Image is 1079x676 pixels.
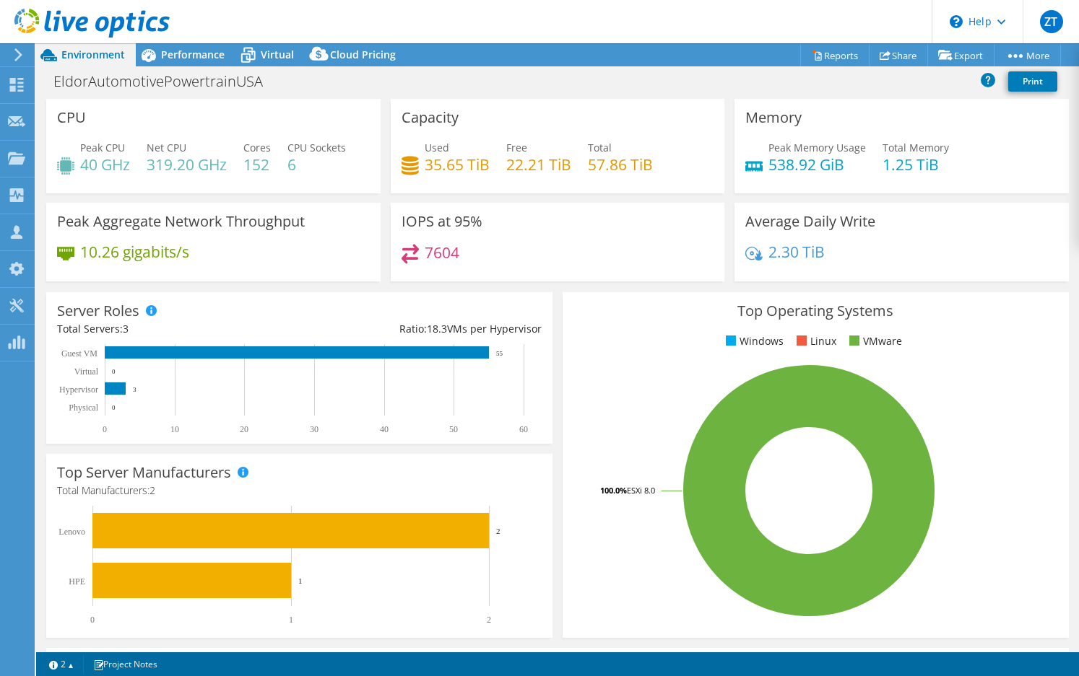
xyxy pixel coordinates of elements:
span: 3 [123,322,129,335]
a: 2 [39,655,84,673]
li: Linux [793,333,836,349]
h3: Memory [745,110,802,126]
div: Total Servers: [57,321,299,337]
text: 60 [519,424,528,434]
h3: Server Roles [57,303,139,319]
text: 20 [240,424,248,434]
text: 30 [310,424,318,434]
span: Cloud Pricing [330,48,396,61]
h1: EldorAutomotivePowertrainUSA [47,74,285,89]
h4: 538.92 GiB [768,157,866,172]
h3: Capacity [402,110,459,126]
span: Used [425,141,449,154]
a: Share [869,44,928,66]
span: Virtual [261,48,294,61]
h4: 40 GHz [80,157,130,172]
a: Print [1008,71,1057,92]
a: Export [927,44,994,66]
span: Performance [161,48,225,61]
h3: IOPS at 95% [402,214,482,229]
text: 2 [487,615,491,625]
h3: Top Server Manufacturers [57,465,231,480]
h4: 57.86 TiB [588,157,653,172]
span: 2 [149,483,155,497]
a: More [994,44,1061,66]
span: 18.3 [427,322,447,335]
span: Peak CPU [80,141,125,154]
text: 2 [496,527,500,535]
span: Total [588,141,612,154]
text: Virtual [74,366,99,377]
h3: CPU [57,110,86,126]
text: 3 [133,386,136,393]
text: Physical [69,403,98,413]
span: Environment [61,48,125,61]
h3: Top Operating Systems [573,303,1058,319]
a: Reports [800,44,870,66]
span: Peak Memory Usage [768,141,866,154]
text: HPE [69,576,85,587]
tspan: ESXi 8.0 [627,485,655,496]
h4: 2.30 TiB [768,244,825,260]
text: 0 [112,368,116,375]
div: Ratio: VMs per Hypervisor [299,321,541,337]
span: Total Memory [883,141,949,154]
h4: 10.26 gigabits/s [80,244,189,260]
li: Windows [722,333,784,349]
text: 0 [90,615,95,625]
h4: 7604 [425,245,459,260]
text: 1 [298,576,303,585]
span: Free [506,141,527,154]
span: Net CPU [147,141,186,154]
text: Lenovo [58,527,85,537]
text: 55 [496,350,503,357]
text: 0 [103,424,107,434]
h4: 35.65 TiB [425,157,490,172]
span: Cores [243,141,271,154]
a: Project Notes [83,655,168,673]
h4: 1.25 TiB [883,157,949,172]
h4: Total Manufacturers: [57,483,542,499]
span: CPU Sockets [287,141,346,154]
tspan: 100.0% [600,485,627,496]
text: 40 [380,424,389,434]
text: 1 [289,615,293,625]
text: Hypervisor [59,385,98,395]
svg: \n [950,15,963,28]
span: ZT [1040,10,1063,33]
h4: 6 [287,157,346,172]
h3: Peak Aggregate Network Throughput [57,214,305,229]
text: 10 [170,424,179,434]
h4: 22.21 TiB [506,157,571,172]
text: 50 [449,424,458,434]
h4: 152 [243,157,271,172]
h3: Average Daily Write [745,214,875,229]
text: 0 [112,404,116,411]
li: VMware [846,333,902,349]
text: Guest VM [61,348,97,359]
h4: 319.20 GHz [147,157,227,172]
